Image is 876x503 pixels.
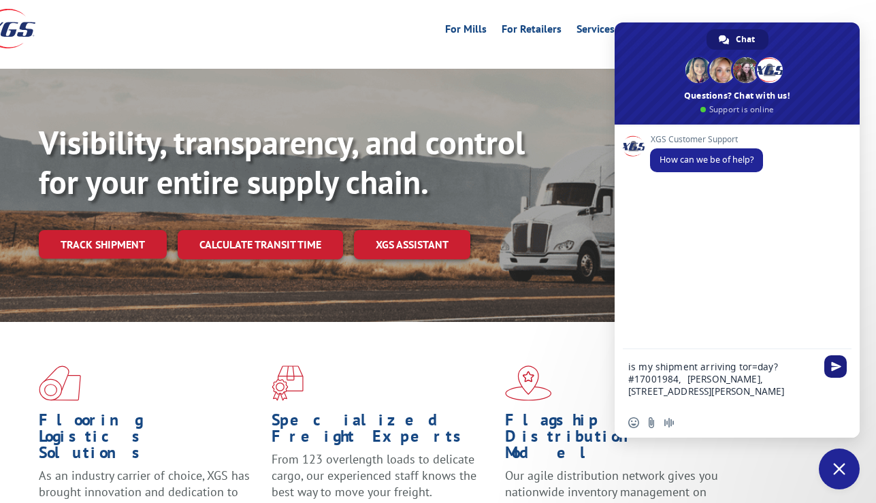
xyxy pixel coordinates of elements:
span: XGS Customer Support [650,135,763,144]
textarea: Compose your message... [628,349,819,408]
a: Services [577,24,615,39]
a: Track shipment [39,230,167,259]
img: xgs-icon-flagship-distribution-model-red [505,366,552,401]
h1: Flagship Distribution Model [505,412,728,468]
span: How can we be of help? [660,154,753,165]
b: Visibility, transparency, and control for your entire supply chain. [39,121,525,203]
img: xgs-icon-total-supply-chain-intelligence-red [39,366,81,401]
a: XGS ASSISTANT [354,230,470,259]
h1: Flooring Logistics Solutions [39,412,261,468]
a: Calculate transit time [178,230,343,259]
a: For Retailers [502,24,562,39]
span: Audio message [664,417,675,428]
a: Chat [707,29,768,50]
a: For Mills [445,24,487,39]
a: Close chat [819,449,860,489]
span: Send a file [646,417,657,428]
span: Send [824,355,847,378]
span: Insert an emoji [628,417,639,428]
img: xgs-icon-focused-on-flooring-red [272,366,304,401]
h1: Specialized Freight Experts [272,412,494,451]
span: Chat [736,29,755,50]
